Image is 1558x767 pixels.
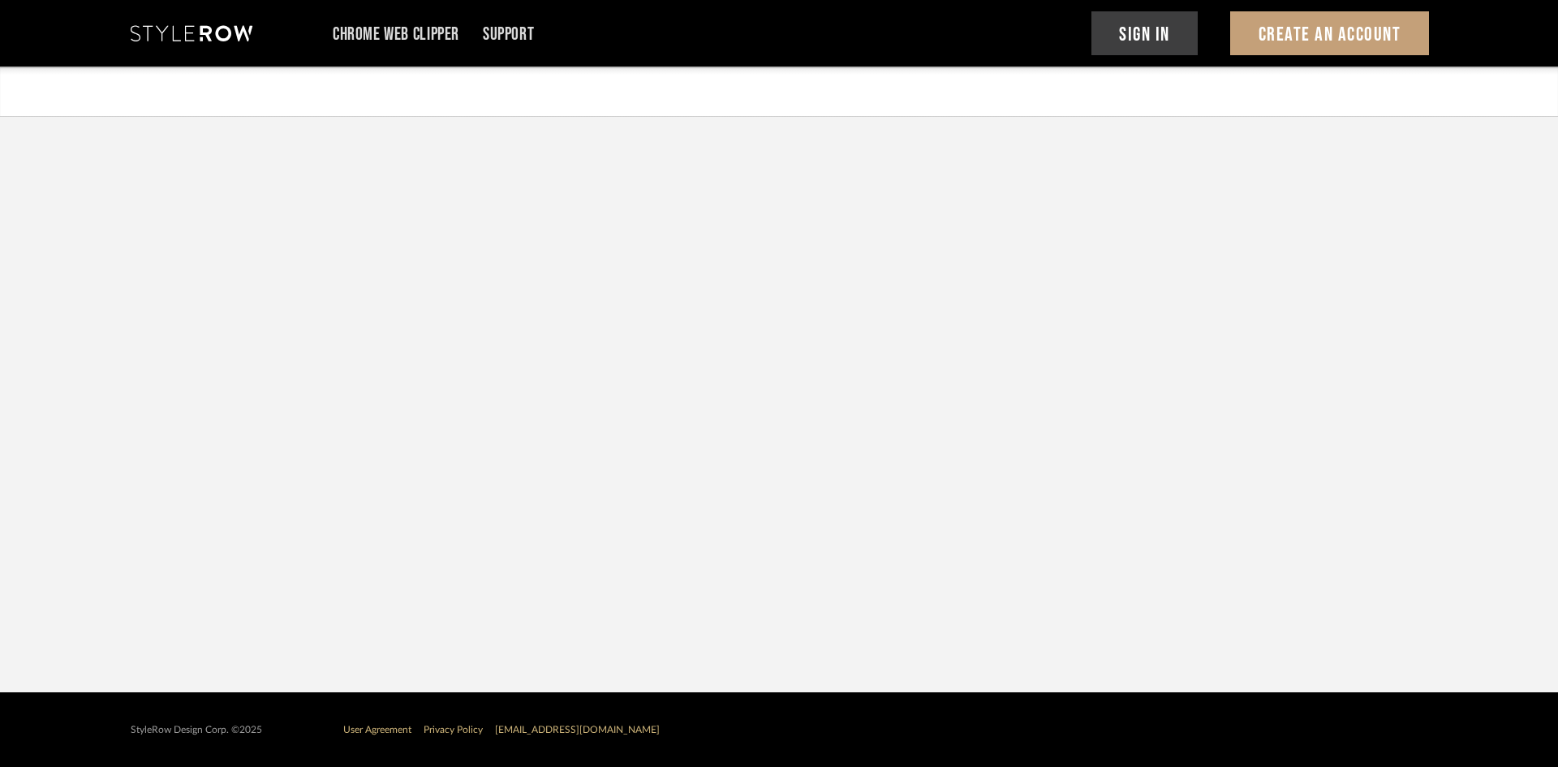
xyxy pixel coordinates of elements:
a: Chrome Web Clipper [333,28,459,41]
a: Support [483,28,534,41]
a: User Agreement [343,725,411,735]
a: Privacy Policy [424,725,483,735]
button: Sign In [1091,11,1199,55]
a: [EMAIL_ADDRESS][DOMAIN_NAME] [495,725,660,735]
div: StyleRow Design Corp. ©2025 [131,724,262,736]
button: Create An Account [1230,11,1429,55]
